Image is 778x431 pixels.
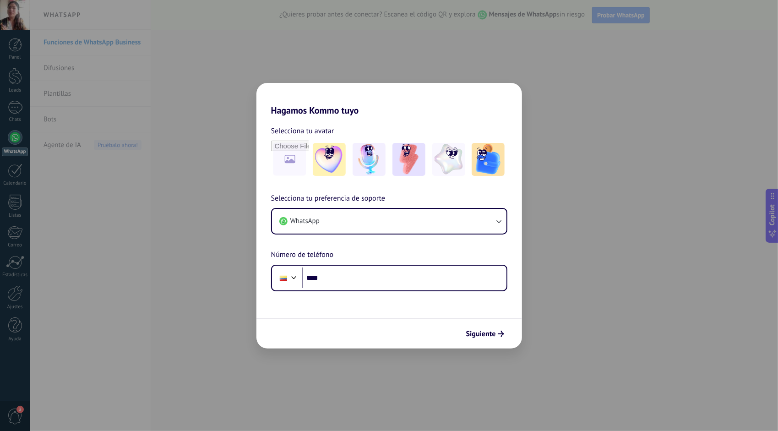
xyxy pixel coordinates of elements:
span: Siguiente [466,331,496,337]
img: -4.jpeg [432,143,465,176]
h2: Hagamos Kommo tuyo [256,83,522,116]
img: -1.jpeg [313,143,346,176]
button: Siguiente [462,326,508,342]
span: Número de teléfono [271,249,334,261]
span: Selecciona tu avatar [271,125,334,137]
img: -5.jpeg [472,143,505,176]
button: WhatsApp [272,209,506,234]
span: WhatsApp [290,217,320,226]
img: -3.jpeg [392,143,425,176]
div: Ecuador: + 593 [275,268,292,288]
img: -2.jpeg [353,143,386,176]
span: Selecciona tu preferencia de soporte [271,193,386,205]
